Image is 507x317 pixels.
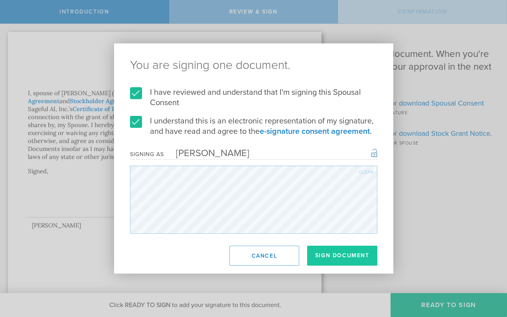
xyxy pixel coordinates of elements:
div: Signing as [130,151,164,158]
iframe: Chat Widget [467,255,507,293]
a: e-signature consent agreement [260,127,370,136]
div: [PERSON_NAME] [164,147,249,159]
label: I have reviewed and understand that I'm signing this Spousal Consent [130,87,377,108]
label: I understand this is an electronic representation of my signature, and have read and agree to the . [130,116,377,137]
button: Cancel [229,246,299,266]
button: Sign Document [307,246,377,266]
ng-pluralize: You are signing one document. [130,59,377,71]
